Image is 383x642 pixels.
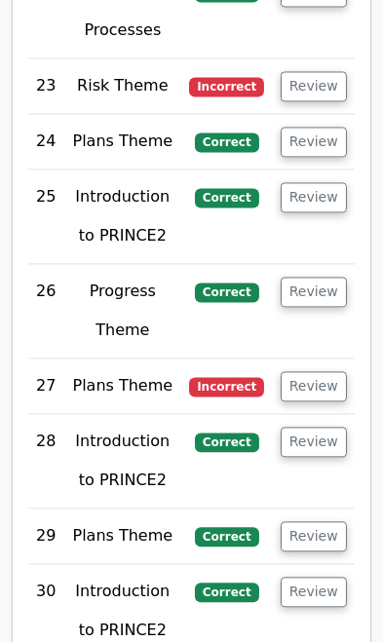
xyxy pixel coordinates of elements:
[281,71,347,101] button: Review
[281,521,347,551] button: Review
[281,277,347,307] button: Review
[28,264,64,359] td: 26
[195,527,258,547] span: Correct
[281,577,347,607] button: Review
[195,433,258,452] span: Correct
[195,188,258,208] span: Correct
[28,170,64,264] td: 25
[195,283,258,302] span: Correct
[28,58,64,114] td: 23
[64,509,182,564] td: Plans Theme
[189,77,264,96] span: Incorrect
[64,170,182,264] td: Introduction to PRINCE2
[64,264,182,359] td: Progress Theme
[64,58,182,114] td: Risk Theme
[28,509,64,564] td: 29
[281,427,347,457] button: Review
[28,359,64,414] td: 27
[195,583,258,602] span: Correct
[281,127,347,157] button: Review
[281,182,347,212] button: Review
[189,377,264,397] span: Incorrect
[64,114,182,170] td: Plans Theme
[28,114,64,170] td: 24
[28,414,64,509] td: 28
[64,359,182,414] td: Plans Theme
[281,371,347,401] button: Review
[64,414,182,509] td: Introduction to PRINCE2
[195,132,258,152] span: Correct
